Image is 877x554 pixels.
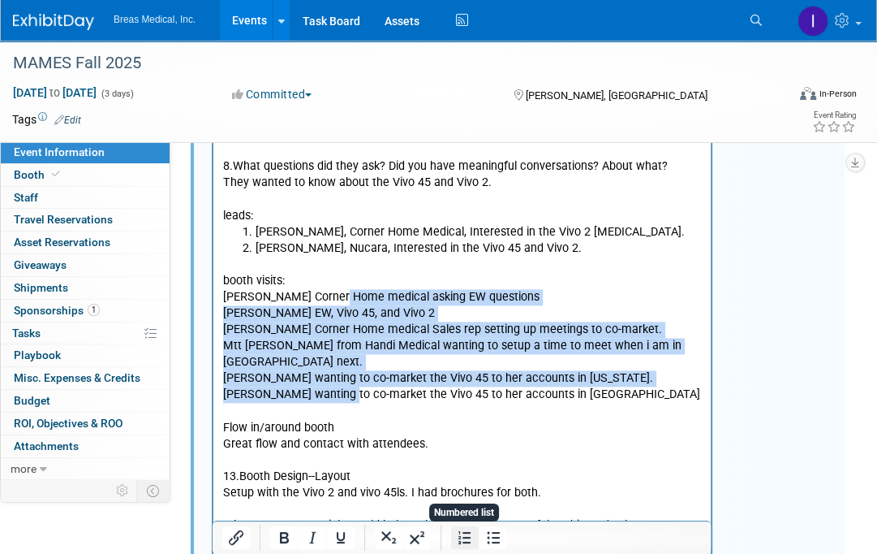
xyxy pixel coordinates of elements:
[1,254,170,276] a: Giveaways
[800,87,816,100] img: Format-Inperson.png
[1,187,170,209] a: Staff
[137,480,170,501] td: Toggle Event Tabs
[12,111,81,128] td: Tags
[797,6,828,37] img: Inga Dolezar
[14,304,100,317] span: Sponsorships
[1,344,170,366] a: Playbook
[7,49,773,78] div: MAMES Fall 2025
[14,168,63,181] span: Booth
[14,281,68,294] span: Shipments
[12,85,97,100] span: [DATE] [DATE]
[1,413,170,435] a: ROI, Objectives & ROO
[47,86,62,99] span: to
[451,526,479,549] button: Numbered list
[14,439,79,452] span: Attachments
[1,367,170,389] a: Misc. Expenses & Credits
[299,526,326,549] button: Italic
[109,480,137,501] td: Personalize Event Tab Strip
[819,88,857,100] div: In-Person
[327,526,355,549] button: Underline
[1,277,170,299] a: Shipments
[1,300,170,322] a: Sponsorships1
[270,526,298,549] button: Bold
[14,371,140,384] span: Misc. Expenses & Credits
[726,84,857,109] div: Event Format
[1,164,170,186] a: Booth
[14,394,50,407] span: Budget
[1,232,170,253] a: Asset Reservations
[226,86,318,102] button: Committed
[403,526,431,549] button: Superscript
[1,390,170,412] a: Budget
[14,417,123,430] span: ROI, Objectives & ROO
[100,89,134,99] span: (3 days)
[1,141,170,163] a: Event Information
[375,526,402,549] button: Subscript
[1,322,170,344] a: Tasks
[11,462,37,475] span: more
[14,258,67,271] span: Giveaways
[812,111,856,119] div: Event Rating
[13,14,94,30] img: ExhibitDay
[54,115,81,126] a: Edit
[14,236,110,249] span: Asset Reservations
[14,348,61,361] span: Playbook
[114,14,196,25] span: Breas Medical, Inc.
[479,526,507,549] button: Bullet list
[14,145,105,158] span: Event Information
[14,191,38,204] span: Staff
[12,327,41,340] span: Tasks
[1,209,170,231] a: Travel Reservations
[52,170,60,179] i: Booth reservation complete
[88,304,100,316] span: 1
[222,526,250,549] button: Insert/edit link
[1,458,170,480] a: more
[526,89,707,102] span: [PERSON_NAME], [GEOGRAPHIC_DATA]
[1,435,170,457] a: Attachments
[14,213,113,226] span: Travel Reservations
